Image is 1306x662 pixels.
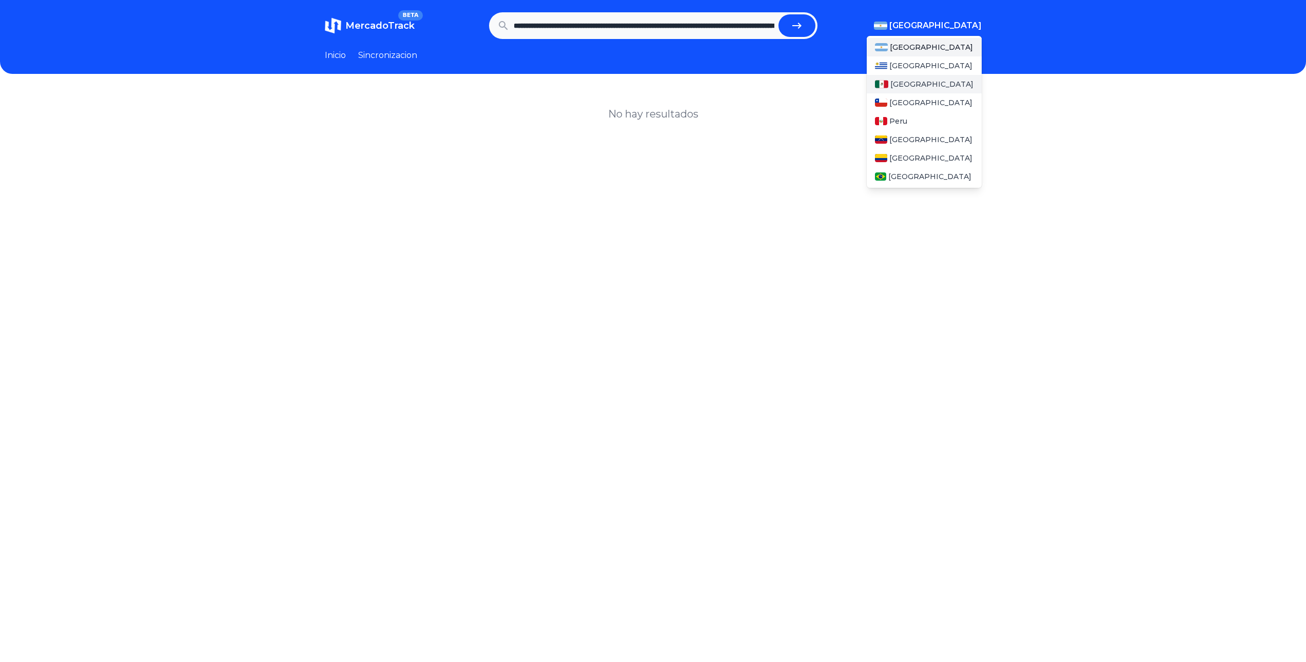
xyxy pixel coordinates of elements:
button: [GEOGRAPHIC_DATA] [874,20,982,32]
a: Brasil[GEOGRAPHIC_DATA] [867,167,982,186]
span: [GEOGRAPHIC_DATA] [889,61,972,71]
span: [GEOGRAPHIC_DATA] [889,153,972,163]
img: Argentina [875,43,888,51]
img: Argentina [874,22,887,30]
span: MercadoTrack [345,20,415,31]
span: [GEOGRAPHIC_DATA] [890,79,973,89]
a: Argentina[GEOGRAPHIC_DATA] [867,38,982,56]
h1: No hay resultados [608,107,698,121]
span: [GEOGRAPHIC_DATA] [890,42,973,52]
a: Uruguay[GEOGRAPHIC_DATA] [867,56,982,75]
span: [GEOGRAPHIC_DATA] [889,20,982,32]
span: [GEOGRAPHIC_DATA] [889,98,972,108]
a: Venezuela[GEOGRAPHIC_DATA] [867,130,982,149]
span: Peru [889,116,907,126]
a: Inicio [325,49,346,62]
img: Colombia [875,154,887,162]
img: Brasil [875,172,887,181]
img: Peru [875,117,887,125]
span: BETA [398,10,422,21]
a: MercadoTrackBETA [325,17,415,34]
img: MercadoTrack [325,17,341,34]
img: Chile [875,99,887,107]
span: [GEOGRAPHIC_DATA] [888,171,971,182]
a: Mexico[GEOGRAPHIC_DATA] [867,75,982,93]
a: PeruPeru [867,112,982,130]
a: Sincronizacion [358,49,417,62]
span: [GEOGRAPHIC_DATA] [889,134,972,145]
a: Colombia[GEOGRAPHIC_DATA] [867,149,982,167]
img: Venezuela [875,135,887,144]
img: Uruguay [875,62,887,70]
a: Chile[GEOGRAPHIC_DATA] [867,93,982,112]
img: Mexico [875,80,888,88]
